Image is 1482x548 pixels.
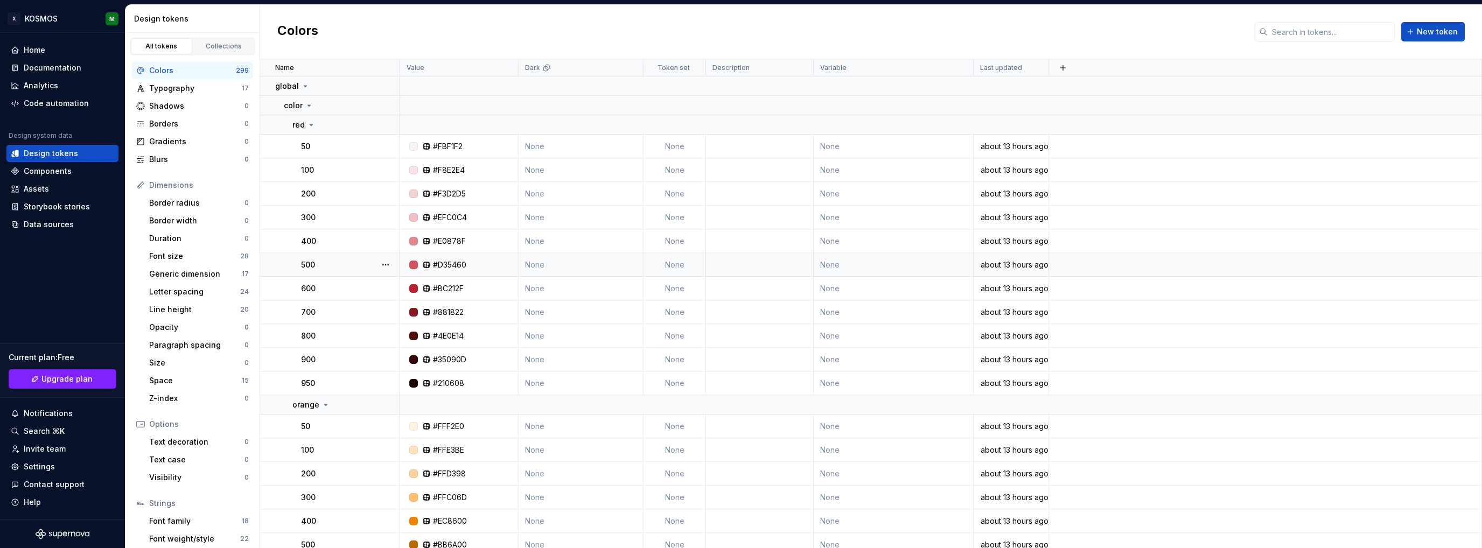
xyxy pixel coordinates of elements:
div: Letter spacing [149,286,240,297]
td: None [814,135,974,158]
p: Variable [820,64,847,72]
a: Font weight/style22 [145,530,253,547]
span: Upgrade plan [41,374,93,384]
td: None [814,253,974,277]
div: #4E0E14 [433,331,464,341]
a: Typography17 [132,80,253,97]
td: None [519,486,644,509]
a: Font size28 [145,248,253,265]
td: None [814,348,974,371]
div: Font family [149,516,242,526]
p: 400 [301,236,316,247]
div: 0 [244,341,249,349]
a: Generic dimension17 [145,265,253,283]
button: Search ⌘K [6,423,118,440]
a: Duration0 [145,230,253,247]
div: about 13 hours ago [974,492,1048,503]
div: Strings [149,498,249,509]
a: Assets [6,180,118,198]
p: color [284,100,303,111]
div: Line height [149,304,240,315]
span: New token [1417,26,1458,37]
td: None [519,348,644,371]
div: about 13 hours ago [974,307,1048,318]
td: None [644,462,706,486]
a: Data sources [6,216,118,233]
a: Home [6,41,118,59]
div: Search ⌘K [24,426,65,437]
div: 0 [244,394,249,403]
td: None [814,486,974,509]
td: None [644,438,706,462]
div: Text case [149,454,244,465]
div: #EFC0C4 [433,212,467,223]
div: Space [149,375,242,386]
div: about 13 hours ago [974,165,1048,175]
div: about 13 hours ago [974,331,1048,341]
div: 0 [244,323,249,332]
div: #F3D2D5 [433,188,466,199]
td: None [519,206,644,229]
div: Font size [149,251,240,262]
div: Colors [149,65,236,76]
p: 800 [301,331,316,341]
div: 0 [244,473,249,482]
button: Notifications [6,405,118,422]
div: 0 [244,155,249,164]
td: None [814,324,974,348]
div: 17 [242,84,249,93]
div: about 13 hours ago [974,445,1048,455]
td: None [519,371,644,395]
div: Shadows [149,101,244,111]
td: None [814,462,974,486]
a: Text decoration0 [145,433,253,451]
input: Search in tokens... [1268,22,1395,41]
div: 18 [242,517,249,525]
div: Contact support [24,479,85,490]
p: 50 [301,421,310,432]
td: None [519,324,644,348]
p: 400 [301,516,316,526]
td: None [519,414,644,438]
svg: Supernova Logo [36,529,89,539]
div: 0 [244,216,249,225]
td: None [519,229,644,253]
td: None [519,277,644,300]
td: None [644,206,706,229]
td: None [644,229,706,253]
div: M [109,15,115,23]
a: Border radius0 [145,194,253,212]
div: #BC212F [433,283,464,294]
td: None [519,462,644,486]
td: None [519,438,644,462]
p: 200 [301,188,316,199]
p: 200 [301,468,316,479]
div: about 13 hours ago [974,516,1048,526]
a: Storybook stories [6,198,118,215]
div: #FFE3BE [433,445,464,455]
a: Borders0 [132,115,253,132]
a: Blurs0 [132,151,253,168]
button: New token [1401,22,1465,41]
p: 500 [301,259,315,270]
a: Size0 [145,354,253,371]
p: 300 [301,212,316,223]
div: Documentation [24,62,81,73]
div: Border width [149,215,244,226]
div: about 13 hours ago [974,468,1048,479]
td: None [814,438,974,462]
div: Data sources [24,219,74,230]
a: Visibility0 [145,469,253,486]
td: None [814,277,974,300]
p: global [275,81,299,92]
div: Code automation [24,98,89,109]
div: about 13 hours ago [974,421,1048,432]
div: #FBF1F2 [433,141,463,152]
p: 900 [301,354,316,365]
td: None [814,509,974,533]
div: #210608 [433,378,464,389]
div: Notifications [24,408,73,419]
td: None [814,229,974,253]
td: None [644,324,706,348]
p: 600 [301,283,316,294]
